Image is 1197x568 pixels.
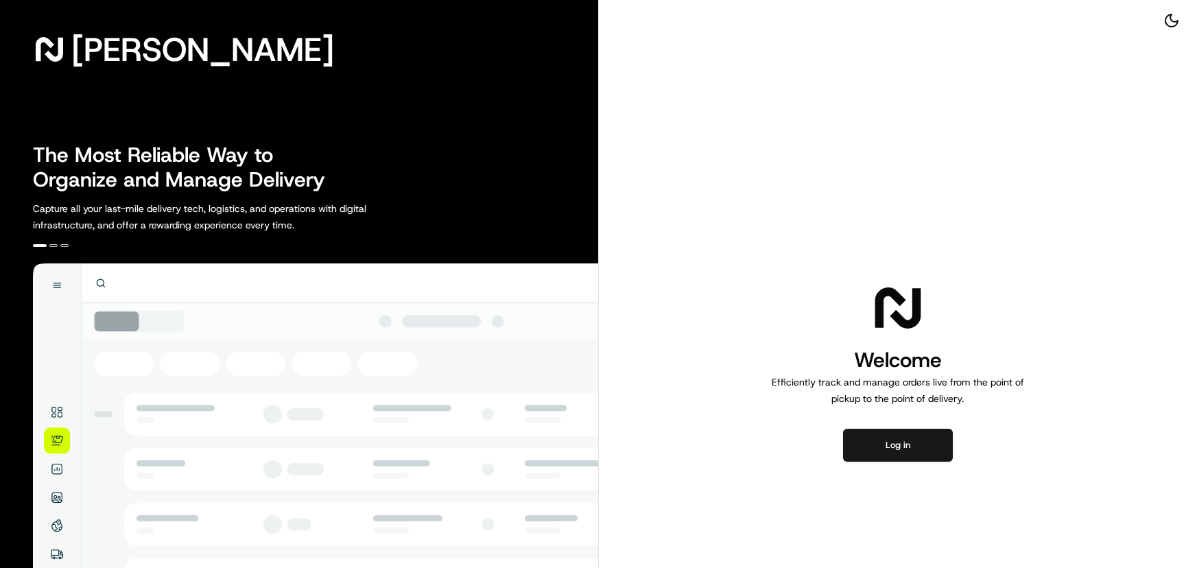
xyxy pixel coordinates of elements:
button: Log in [843,429,953,462]
h2: The Most Reliable Way to Organize and Manage Delivery [33,143,340,192]
p: Capture all your last-mile delivery tech, logistics, and operations with digital infrastructure, ... [33,200,428,233]
p: Efficiently track and manage orders live from the point of pickup to the point of delivery. [766,374,1030,407]
h1: Welcome [766,346,1030,374]
span: [PERSON_NAME] [71,36,334,63]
